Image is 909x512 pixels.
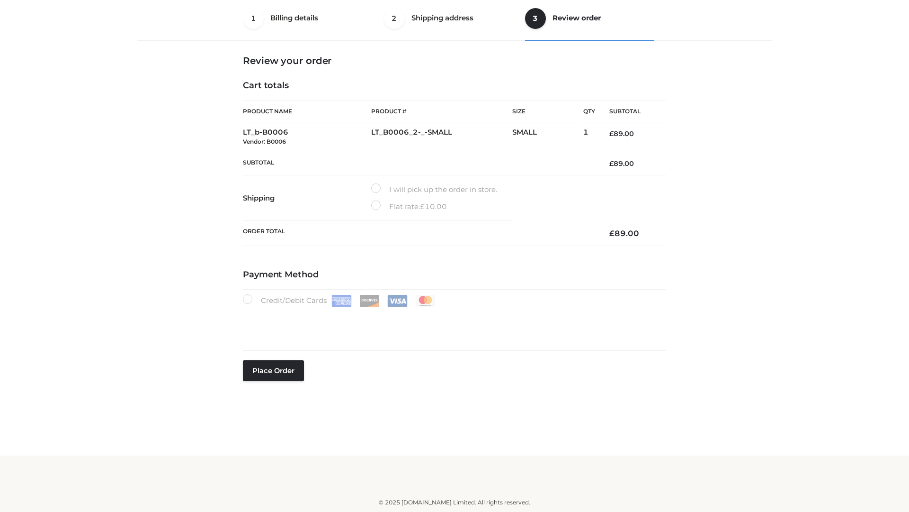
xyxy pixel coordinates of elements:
h4: Payment Method [243,270,666,280]
bdi: 89.00 [609,229,639,238]
td: SMALL [512,122,583,152]
h3: Review your order [243,55,666,66]
th: Size [512,101,579,122]
img: Mastercard [415,295,436,307]
td: LT_b-B0006 [243,122,371,152]
span: £ [420,202,425,211]
td: LT_B0006_2-_-SMALL [371,122,512,152]
div: © 2025 [DOMAIN_NAME] Limited. All rights reserved. [141,498,768,507]
label: I will pick up the order in store. [371,183,497,196]
h4: Cart totals [243,81,666,91]
td: 1 [583,122,595,152]
small: Vendor: B0006 [243,138,286,145]
iframe: Secure payment input frame [241,305,664,340]
th: Subtotal [595,101,666,122]
th: Shipping [243,175,371,221]
bdi: 10.00 [420,202,447,211]
bdi: 89.00 [609,159,634,168]
button: Place order [243,360,304,381]
bdi: 89.00 [609,129,634,138]
span: £ [609,159,614,168]
img: Discover [359,295,380,307]
th: Product Name [243,101,371,122]
th: Order Total [243,221,595,246]
label: Credit/Debit Cards [243,294,437,307]
th: Qty [583,101,595,122]
th: Product # [371,101,512,122]
span: £ [609,129,614,138]
span: £ [609,229,615,238]
th: Subtotal [243,152,595,175]
img: Visa [387,295,408,307]
label: Flat rate: [371,201,447,213]
img: Amex [331,295,352,307]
